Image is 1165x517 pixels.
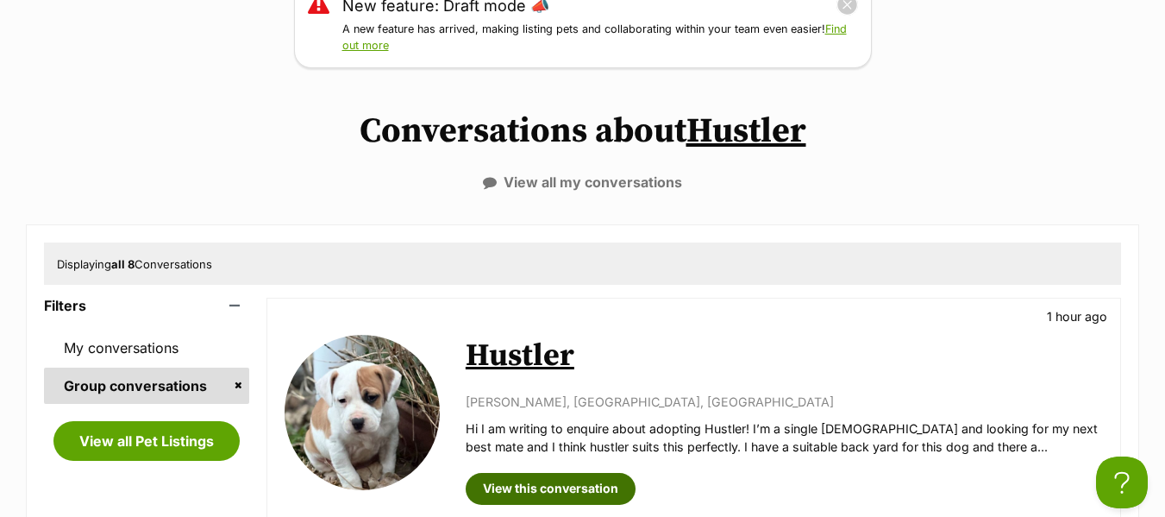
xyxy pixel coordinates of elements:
[44,368,249,404] a: Group conversations
[466,337,574,375] a: Hustler
[285,335,440,490] img: Hustler
[466,473,636,504] a: View this conversation
[466,419,1103,457] p: Hi I am writing to enquire about adopting Hustler! I’m a single [DEMOGRAPHIC_DATA] and looking fo...
[57,257,212,271] span: Displaying Conversations
[686,110,806,153] a: Hustler
[44,298,249,313] header: Filters
[1047,307,1107,325] p: 1 hour ago
[466,393,1103,411] p: [PERSON_NAME], [GEOGRAPHIC_DATA], [GEOGRAPHIC_DATA]
[1096,457,1148,508] iframe: Help Scout Beacon - Open
[53,421,240,461] a: View all Pet Listings
[44,330,249,366] a: My conversations
[111,257,135,271] strong: all 8
[483,174,682,190] a: View all my conversations
[342,22,858,54] p: A new feature has arrived, making listing pets and collaborating within your team even easier!
[342,22,847,52] a: Find out more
